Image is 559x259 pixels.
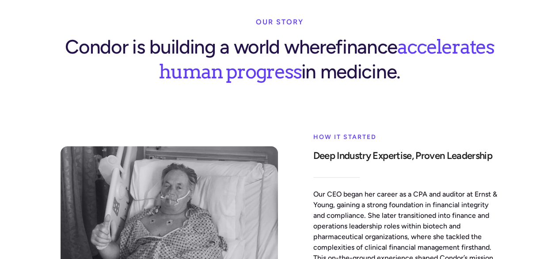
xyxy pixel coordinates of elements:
div: our story [256,13,304,31]
div: Condor is building a world where in medicine. [61,31,499,84]
strong: Deep Industry Expertise, Proven Leadership [313,150,492,162]
div: How it started [313,128,499,146]
span: accelerates human progress [159,31,494,83]
span: finance [335,35,397,58]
